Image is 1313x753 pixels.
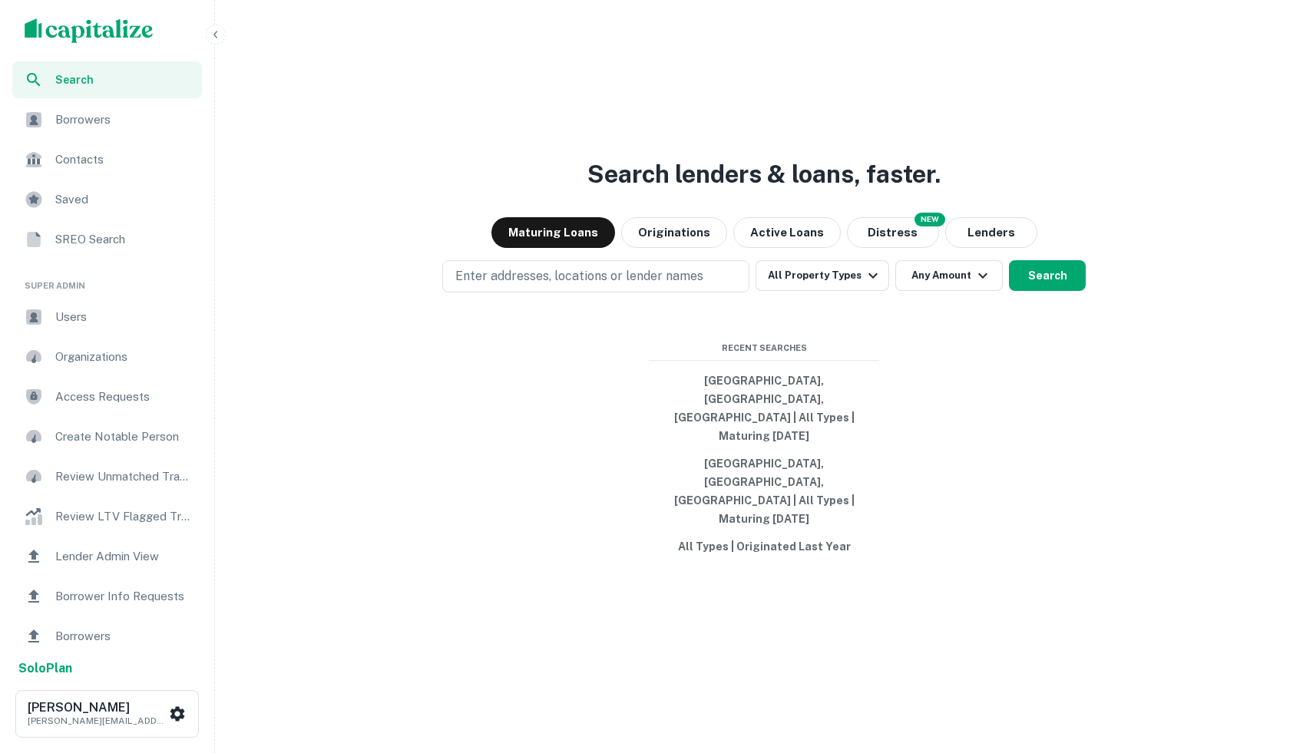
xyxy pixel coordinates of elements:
[55,71,193,88] span: Search
[756,260,889,291] button: All Property Types
[55,111,193,129] span: Borrowers
[587,156,941,193] h3: Search lenders & loans, faster.
[55,428,193,446] span: Create Notable Person
[945,217,1037,248] button: Lenders
[18,659,72,678] a: SoloPlan
[12,339,202,375] a: Organizations
[28,714,166,728] p: [PERSON_NAME][EMAIL_ADDRESS][PERSON_NAME][DOMAIN_NAME]
[55,190,193,209] span: Saved
[12,181,202,218] a: Saved
[12,418,202,455] a: Create Notable Person
[12,538,202,575] a: Lender Admin View
[12,378,202,415] a: Access Requests
[55,230,193,249] span: SREO Search
[895,260,1003,291] button: Any Amount
[649,533,879,560] button: All Types | Originated Last Year
[12,458,202,495] a: Review Unmatched Transactions
[55,587,193,606] span: Borrower Info Requests
[12,299,202,335] a: Users
[491,217,615,248] button: Maturing Loans
[455,267,703,286] p: Enter addresses, locations or lender names
[733,217,841,248] button: Active Loans
[1009,260,1086,291] button: Search
[1236,581,1313,655] iframe: Chat Widget
[55,627,193,646] span: Borrowers
[649,342,879,355] span: Recent Searches
[55,388,193,406] span: Access Requests
[621,217,727,248] button: Originations
[12,618,202,655] a: Borrowers
[55,150,193,169] span: Contacts
[55,348,193,366] span: Organizations
[55,507,193,526] span: Review LTV Flagged Transactions
[55,467,193,486] span: Review Unmatched Transactions
[847,217,939,248] button: Search distressed loans with lien and other non-mortgage details.
[914,213,945,226] div: NEW
[12,261,202,299] li: Super Admin
[12,578,202,615] a: Borrower Info Requests
[15,690,199,738] button: [PERSON_NAME][PERSON_NAME][EMAIL_ADDRESS][PERSON_NAME][DOMAIN_NAME]
[28,702,166,714] h6: [PERSON_NAME]
[12,498,202,535] a: Review LTV Flagged Transactions
[649,367,879,450] button: [GEOGRAPHIC_DATA], [GEOGRAPHIC_DATA], [GEOGRAPHIC_DATA] | All Types | Maturing [DATE]
[12,141,202,178] a: Contacts
[12,221,202,258] a: SREO Search
[55,547,193,566] span: Lender Admin View
[12,101,202,138] a: Borrowers
[55,308,193,326] span: Users
[25,18,154,43] img: capitalize-logo.png
[649,450,879,533] button: [GEOGRAPHIC_DATA], [GEOGRAPHIC_DATA], [GEOGRAPHIC_DATA] | All Types | Maturing [DATE]
[18,661,72,675] strong: Solo Plan
[12,61,202,98] a: Search
[442,260,749,292] button: Enter addresses, locations or lender names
